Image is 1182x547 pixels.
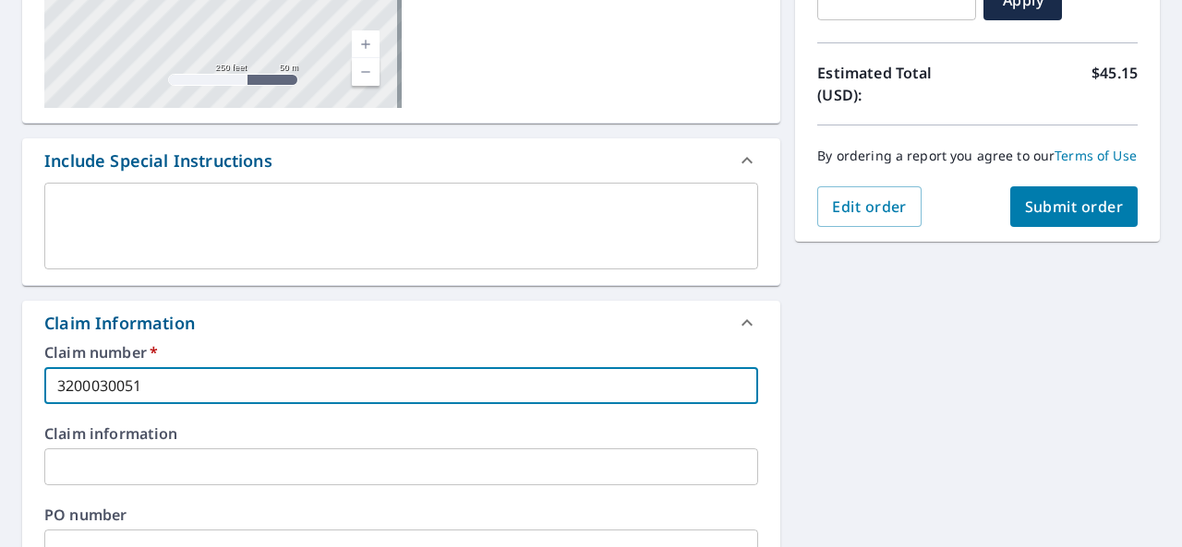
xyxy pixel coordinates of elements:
[352,30,380,58] a: Current Level 17, Zoom In
[1025,196,1124,217] span: Submit order
[832,196,907,217] span: Edit order
[22,138,780,183] div: Include Special Instructions
[817,62,977,106] p: Estimated Total (USD):
[1092,62,1138,106] p: $45.15
[22,301,780,345] div: Claim Information
[44,345,758,360] label: Claim number
[44,311,195,336] div: Claim Information
[44,149,272,173] div: Include Special Instructions
[817,186,922,227] button: Edit order
[44,426,758,441] label: Claim information
[817,148,1138,164] p: By ordering a report you agree to our
[1010,186,1139,227] button: Submit order
[1055,147,1137,164] a: Terms of Use
[352,58,380,86] a: Current Level 17, Zoom Out
[44,507,758,522] label: PO number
